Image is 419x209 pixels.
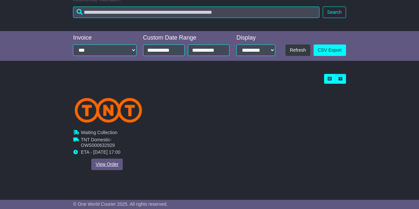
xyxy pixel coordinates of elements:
[285,44,310,56] button: Refresh
[236,34,275,42] div: Display
[81,137,141,150] td: -
[92,159,123,170] a: View Order
[81,137,110,142] span: TNT Domestic
[323,7,346,18] button: Search
[75,98,142,123] img: TNT_Domestic.png
[73,34,136,42] div: Invoice
[73,201,168,207] span: © One World Courier 2025. All rights reserved.
[81,150,120,155] span: ETA - [DATE] 17:00
[314,44,346,56] a: CSV Export
[81,143,115,148] span: OWS000632929
[143,34,229,42] div: Custom Date Range
[81,130,118,135] span: Waiting Collection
